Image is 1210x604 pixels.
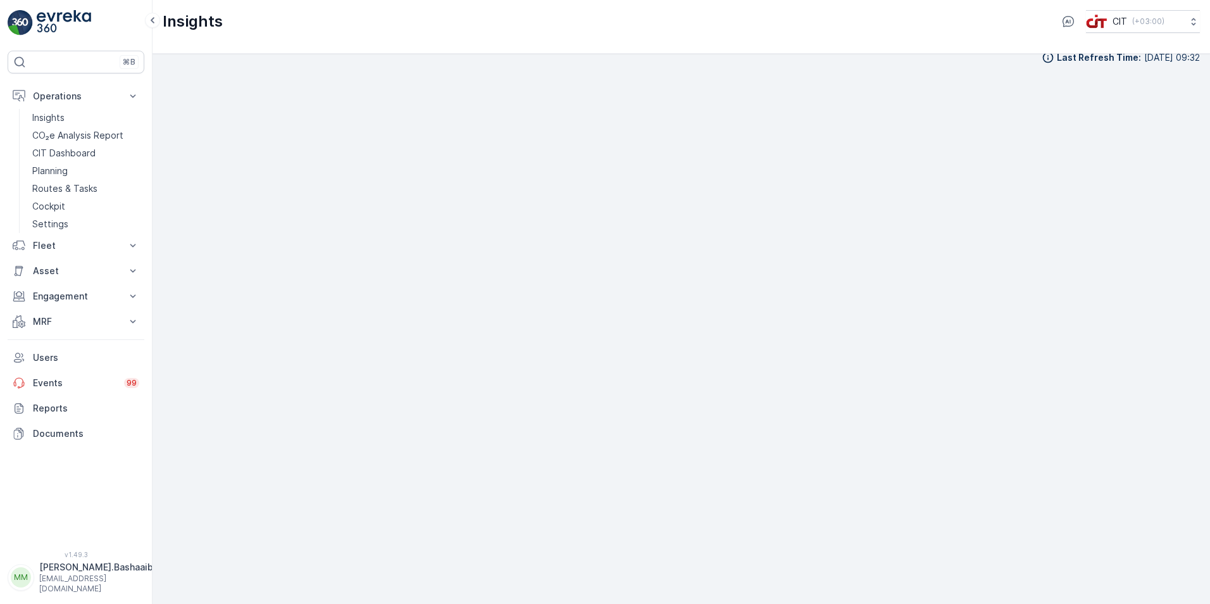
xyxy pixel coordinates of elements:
a: CIT Dashboard [27,144,144,162]
p: MRF [33,315,119,328]
button: MM[PERSON_NAME].Bashaaib[EMAIL_ADDRESS][DOMAIN_NAME] [8,561,144,594]
img: cit-logo_pOk6rL0.png [1086,15,1107,28]
p: [EMAIL_ADDRESS][DOMAIN_NAME] [39,574,153,594]
p: Events [33,377,116,389]
div: MM [11,567,31,588]
a: Routes & Tasks [27,180,144,198]
a: Reports [8,396,144,421]
a: Events99 [8,370,144,396]
button: MRF [8,309,144,334]
p: Insights [163,11,223,32]
button: Operations [8,84,144,109]
p: Engagement [33,290,119,303]
p: [PERSON_NAME].Bashaaib [39,561,153,574]
p: CO₂e Analysis Report [32,129,123,142]
p: CIT Dashboard [32,147,96,160]
img: logo_light-DOdMpM7g.png [37,10,91,35]
p: Cockpit [32,200,65,213]
p: ( +03:00 ) [1132,16,1164,27]
a: Insights [27,109,144,127]
p: Settings [32,218,68,230]
button: CIT(+03:00) [1086,10,1200,33]
button: Asset [8,258,144,284]
a: Users [8,345,144,370]
button: Fleet [8,233,144,258]
a: Settings [27,215,144,233]
a: Cockpit [27,198,144,215]
span: v 1.49.3 [8,551,144,558]
p: Asset [33,265,119,277]
p: Operations [33,90,119,103]
p: Reports [33,402,139,415]
img: logo [8,10,33,35]
p: ⌘B [123,57,135,67]
p: Users [33,351,139,364]
p: [DATE] 09:32 [1144,51,1200,64]
p: Last Refresh Time : [1057,51,1141,64]
a: CO₂e Analysis Report [27,127,144,144]
p: Documents [33,427,139,440]
p: Insights [32,111,65,124]
p: Planning [32,165,68,177]
a: Planning [27,162,144,180]
a: Documents [8,421,144,446]
p: Fleet [33,239,119,252]
p: Routes & Tasks [32,182,97,195]
p: CIT [1113,15,1127,28]
button: Engagement [8,284,144,309]
p: 99 [127,378,137,388]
